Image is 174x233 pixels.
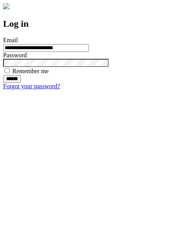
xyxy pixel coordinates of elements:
[3,37,18,43] label: Email
[3,83,60,89] a: Forgot your password?
[3,19,171,29] h2: Log in
[3,52,27,58] label: Password
[3,3,9,9] img: logo-4e3dc11c47720685a147b03b5a06dd966a58ff35d612b21f08c02c0306f2b779.png
[12,68,49,74] label: Remember me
